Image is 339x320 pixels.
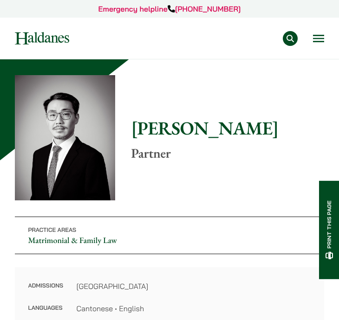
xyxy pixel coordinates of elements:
span: Practice Areas [28,227,76,234]
p: Partner [131,146,324,161]
dd: Cantonese • English [76,303,311,314]
button: Search [283,31,298,46]
img: Logo of Haldanes [15,32,69,45]
a: Matrimonial & Family Law [28,235,117,246]
a: Emergency helpline[PHONE_NUMBER] [98,4,241,13]
dt: Languages [28,303,63,314]
dd: [GEOGRAPHIC_DATA] [76,281,311,292]
h1: [PERSON_NAME] [131,117,324,139]
button: Open menu [313,35,324,42]
dt: Admissions [28,281,63,303]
